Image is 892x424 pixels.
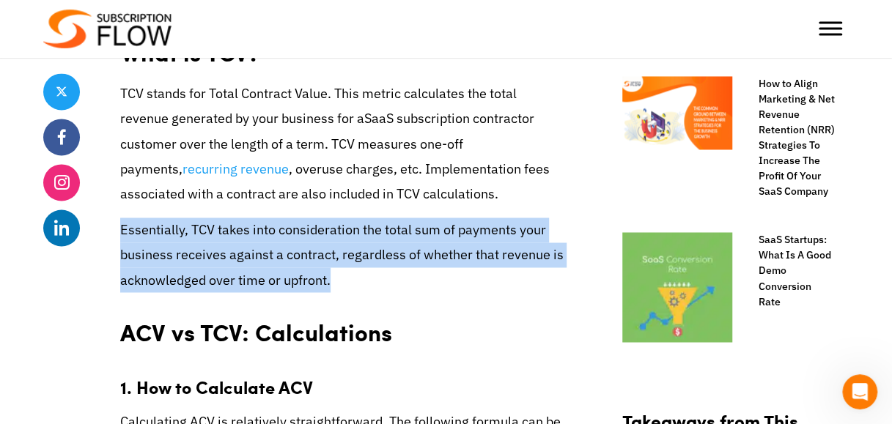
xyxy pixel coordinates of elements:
[744,76,835,199] a: How to Align Marketing & Net Revenue Retention (NRR) Strategies To Increase The Profit Of Your Sa...
[842,374,877,409] iframe: Intercom live chat
[120,85,517,127] span: TCV stands for Total Contract Value. This metric calculates the total revenue generated by your b...
[622,232,732,342] img: What-Is-A-Good-Demo-Conversion-Rate
[819,22,842,36] button: Toggle Menu
[622,76,732,149] img: Net-Revenue-Retention
[364,110,522,127] span: SaaS subscription contract
[183,160,289,177] a: recurring revenue
[120,373,313,398] span: 1. How to Calculate ACV
[120,314,392,348] strong: ACV vs TCV: Calculations
[120,221,564,288] span: Essentially, TCV takes into consideration the total sum of payments your business receives agains...
[744,232,835,309] a: SaaS Startups: What Is A Good Demo Conversion Rate
[43,10,172,48] img: Subscriptionflow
